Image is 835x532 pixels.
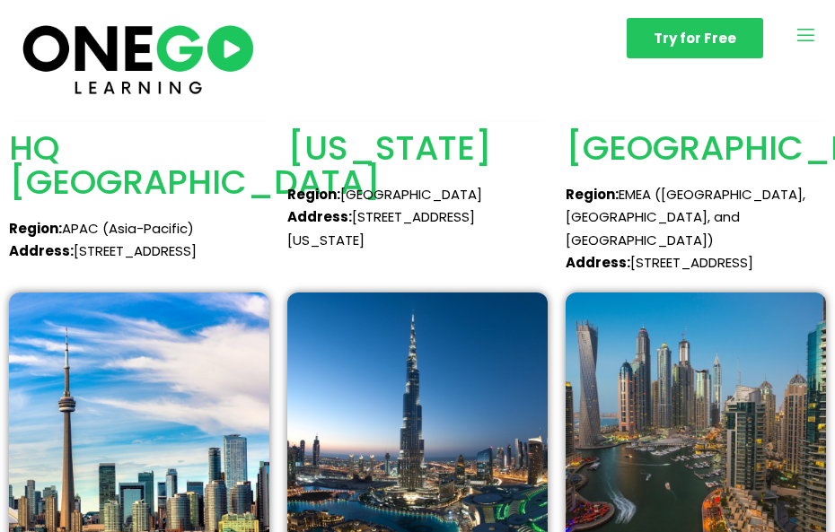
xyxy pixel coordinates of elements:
p: [STREET_ADDRESS][US_STATE] [287,205,548,251]
h2: HQ [GEOGRAPHIC_DATA] [9,131,269,199]
strong: Region: [9,219,62,238]
strong: Address: [287,207,352,226]
a: Try for Free [627,18,763,58]
strong: Address: [9,241,74,260]
p: [STREET_ADDRESS] [9,240,269,263]
p: [STREET_ADDRESS] [566,251,826,275]
h2: [US_STATE] [287,131,548,165]
p: APAC (Asia-Pacific) [9,217,269,240]
span: Try for Free [654,31,736,45]
p: EMEA ([GEOGRAPHIC_DATA], [GEOGRAPHIC_DATA], and [GEOGRAPHIC_DATA]) [566,183,826,252]
strong: Address: [566,253,630,272]
button: open-menu [795,24,817,52]
strong: Region: [287,185,340,204]
strong: Region: [566,185,619,204]
p: [GEOGRAPHIC_DATA] [287,183,548,206]
h2: [GEOGRAPHIC_DATA] [566,131,826,165]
